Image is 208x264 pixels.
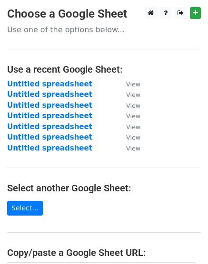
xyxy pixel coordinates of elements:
a: Untitled spreadsheet [7,144,92,152]
a: View [117,144,140,152]
small: View [126,123,140,131]
h4: Copy/paste a Google Sheet URL: [7,247,201,258]
a: Select... [7,201,43,216]
a: View [117,123,140,131]
a: Untitled spreadsheet [7,123,92,131]
a: Untitled spreadsheet [7,133,92,141]
small: View [126,113,140,120]
a: Untitled spreadsheet [7,112,92,120]
a: Untitled spreadsheet [7,101,92,110]
small: View [126,91,140,98]
small: View [126,145,140,152]
a: Untitled spreadsheet [7,80,92,88]
p: Use one of the options below... [7,25,201,35]
h4: Use a recent Google Sheet: [7,64,201,75]
a: Untitled spreadsheet [7,90,92,99]
a: View [117,80,140,88]
small: View [126,102,140,109]
small: View [126,81,140,88]
a: View [117,90,140,99]
h4: Select another Google Sheet: [7,182,201,194]
a: View [117,112,140,120]
small: View [126,134,140,141]
h3: Choose a Google Sheet [7,7,201,21]
a: View [117,133,140,141]
a: View [117,101,140,110]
